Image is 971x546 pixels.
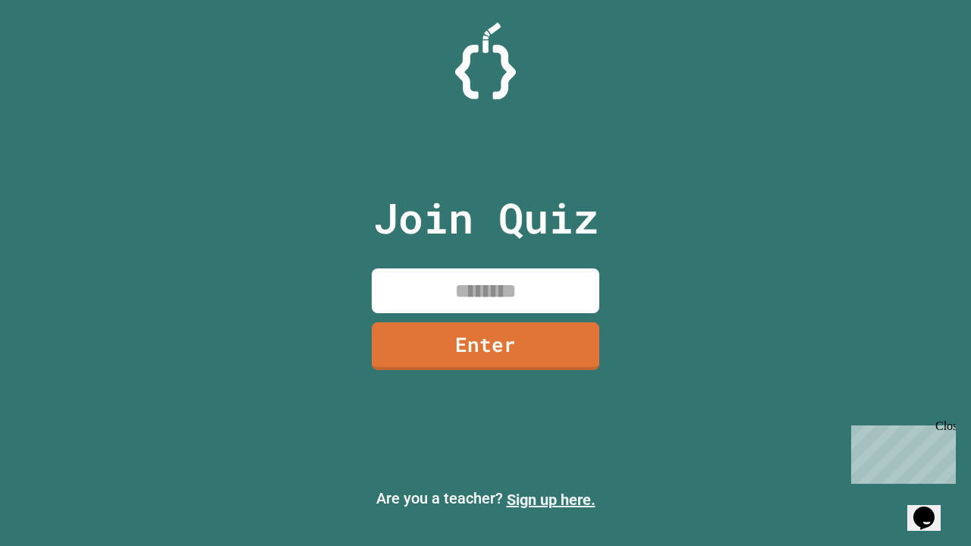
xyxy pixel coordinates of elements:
p: Join Quiz [373,187,599,249]
p: Are you a teacher? [12,487,959,511]
div: Chat with us now!Close [6,6,105,96]
img: Logo.svg [455,23,516,99]
a: Enter [372,322,599,370]
iframe: chat widget [845,419,956,484]
a: Sign up here. [507,491,595,509]
iframe: chat widget [907,485,956,531]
